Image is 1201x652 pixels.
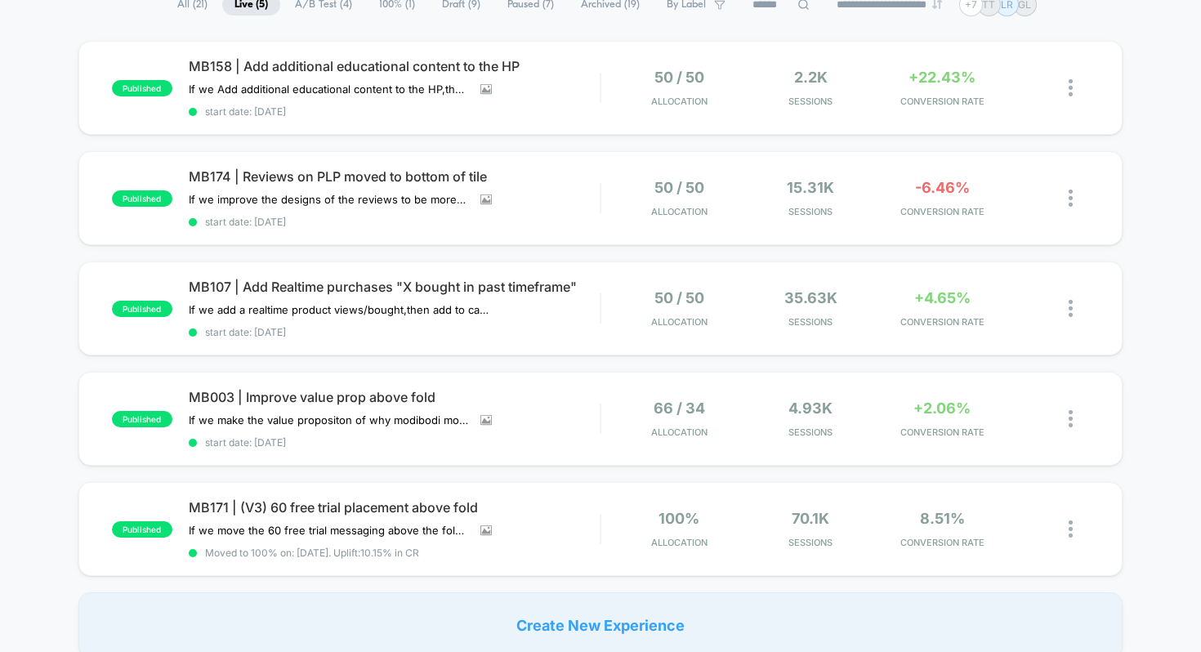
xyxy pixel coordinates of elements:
span: Allocation [651,426,708,438]
span: published [112,411,172,427]
span: Sessions [749,206,873,217]
span: +4.65% [914,289,971,306]
span: If we add a realtime product views/bought,then add to carts will increase,because social proof is... [189,303,492,316]
span: start date: [DATE] [189,105,600,118]
span: 4.93k [788,400,833,417]
span: Allocation [651,537,708,548]
span: CONVERSION RATE [881,426,1004,438]
span: CONVERSION RATE [881,96,1004,107]
img: close [1069,79,1073,96]
span: CONVERSION RATE [881,537,1004,548]
span: Sessions [749,316,873,328]
span: published [112,521,172,538]
span: published [112,80,172,96]
span: CONVERSION RATE [881,316,1004,328]
span: MB174 | Reviews on PLP moved to bottom of tile [189,168,600,185]
span: CONVERSION RATE [881,206,1004,217]
span: Sessions [749,96,873,107]
span: 100% [659,510,699,527]
span: 50 / 50 [654,289,704,306]
span: 70.1k [792,510,829,527]
span: Sessions [749,537,873,548]
span: MB171 | (V3) 60 free trial placement above fold [189,499,600,516]
img: close [1069,190,1073,207]
span: If we make the value propositon of why modibodi more clear above the fold,then conversions will i... [189,413,468,426]
span: If we move the 60 free trial messaging above the fold for mobile,then conversions will increase,b... [189,524,468,537]
span: 35.63k [784,289,837,306]
img: close [1069,300,1073,317]
span: Allocation [651,316,708,328]
span: +22.43% [909,69,976,86]
span: If we Add additional educational content to the HP,then CTR will increase,because visitors are be... [189,83,468,96]
span: start date: [DATE] [189,326,600,338]
span: -6.46% [915,179,970,196]
span: 50 / 50 [654,69,704,86]
span: MB107 | Add Realtime purchases "X bought in past timeframe" [189,279,600,295]
span: Allocation [651,206,708,217]
span: If we improve the designs of the reviews to be more visible and credible,then conversions will in... [189,193,468,206]
span: published [112,190,172,207]
span: 2.2k [794,69,828,86]
span: +2.06% [913,400,971,417]
span: 15.31k [787,179,834,196]
img: close [1069,410,1073,427]
span: 66 / 34 [654,400,705,417]
span: Sessions [749,426,873,438]
span: MB003 | Improve value prop above fold [189,389,600,405]
span: MB158 | Add additional educational content to the HP [189,58,600,74]
span: start date: [DATE] [189,216,600,228]
span: published [112,301,172,317]
span: Allocation [651,96,708,107]
img: close [1069,520,1073,538]
span: 8.51% [920,510,965,527]
span: 50 / 50 [654,179,704,196]
span: start date: [DATE] [189,436,600,449]
span: Moved to 100% on: [DATE] . Uplift: 10.15% in CR [205,547,419,559]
